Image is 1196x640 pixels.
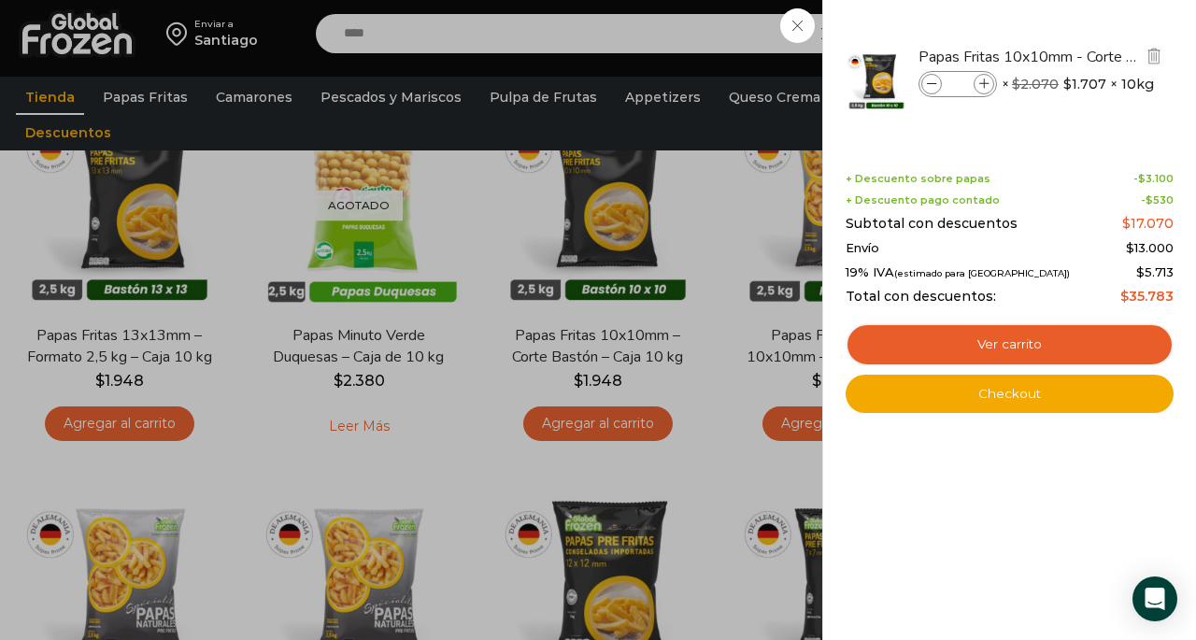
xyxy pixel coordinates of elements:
[894,268,1070,278] small: (estimado para [GEOGRAPHIC_DATA])
[846,289,996,305] span: Total con descuentos:
[1122,215,1174,232] bdi: 17.070
[846,265,1070,280] span: 19% IVA
[1146,193,1153,206] span: $
[1120,288,1174,305] bdi: 35.783
[1146,193,1174,206] bdi: 530
[1132,576,1177,621] div: Open Intercom Messenger
[1120,288,1129,305] span: $
[846,323,1174,366] a: Ver carrito
[846,375,1174,414] a: Checkout
[1002,71,1154,97] span: × × 10kg
[1146,48,1162,64] img: Eliminar Papas Fritas 10x10mm - Corte Bastón - Caja 10 kg del carrito
[846,194,1000,206] span: + Descuento pago contado
[1144,46,1164,69] a: Eliminar Papas Fritas 10x10mm - Corte Bastón - Caja 10 kg del carrito
[1138,172,1174,185] bdi: 3.100
[1138,172,1146,185] span: $
[1136,264,1145,279] span: $
[1136,264,1174,279] span: 5.713
[1126,240,1174,255] bdi: 13.000
[918,47,1141,67] a: Papas Fritas 10x10mm - Corte Bastón - Caja 10 kg
[1012,76,1059,92] bdi: 2.070
[1126,240,1134,255] span: $
[1122,215,1131,232] span: $
[1012,76,1020,92] span: $
[846,173,990,185] span: + Descuento sobre papas
[944,74,972,94] input: Product quantity
[1133,173,1174,185] span: -
[1141,194,1174,206] span: -
[846,241,879,256] span: Envío
[1063,75,1072,93] span: $
[1063,75,1106,93] bdi: 1.707
[846,216,1018,232] span: Subtotal con descuentos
